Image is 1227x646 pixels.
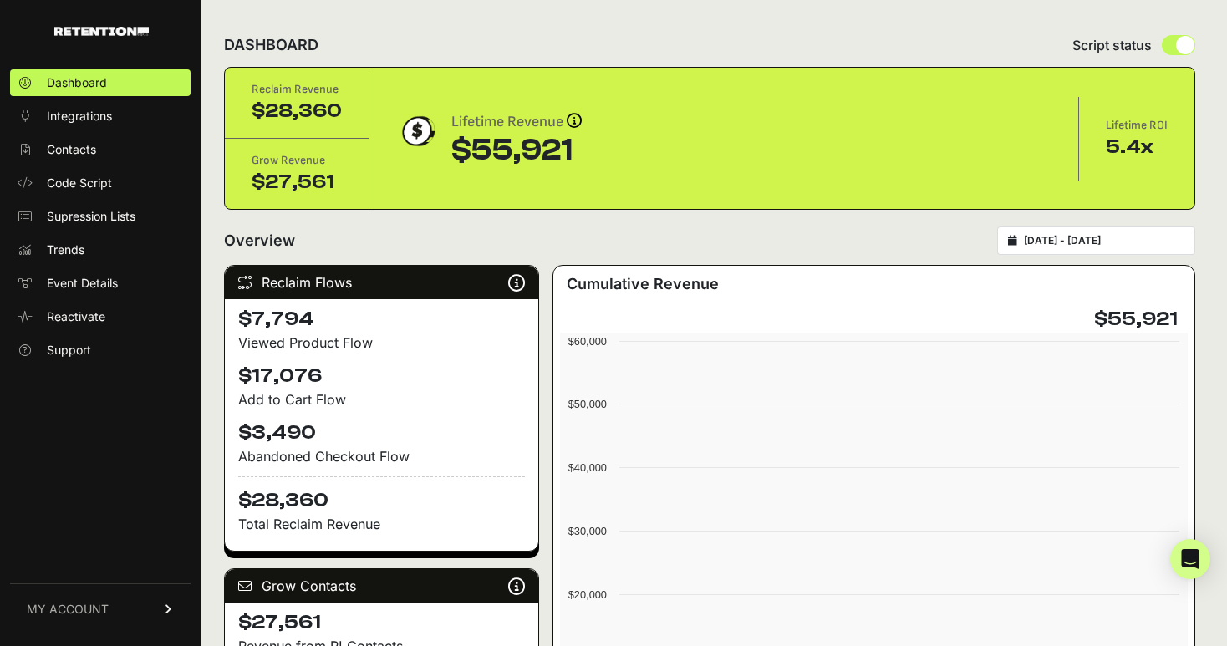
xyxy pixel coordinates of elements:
[238,306,525,333] h4: $7,794
[47,108,112,125] span: Integrations
[10,136,191,163] a: Contacts
[252,169,342,196] div: $27,561
[238,514,525,534] p: Total Reclaim Revenue
[396,110,438,152] img: dollar-coin-05c43ed7efb7bc0c12610022525b4bbbb207c7efeef5aecc26f025e68dcafac9.png
[10,170,191,196] a: Code Script
[1072,35,1152,55] span: Script status
[238,446,525,466] div: Abandoned Checkout Flow
[238,609,525,636] h4: $27,561
[10,270,191,297] a: Event Details
[451,134,582,167] div: $55,921
[238,333,525,353] div: Viewed Product Flow
[225,266,538,299] div: Reclaim Flows
[27,601,109,618] span: MY ACCOUNT
[225,569,538,603] div: Grow Contacts
[568,588,606,601] text: $20,000
[10,69,191,96] a: Dashboard
[47,141,96,158] span: Contacts
[54,27,149,36] img: Retention.com
[224,229,295,252] h2: Overview
[1106,117,1168,134] div: Lifetime ROI
[10,583,191,634] a: MY ACCOUNT
[568,398,606,410] text: $50,000
[568,335,606,348] text: $60,000
[1106,134,1168,160] div: 5.4x
[252,98,342,125] div: $28,360
[451,110,582,134] div: Lifetime Revenue
[224,33,318,57] h2: DASHBOARD
[47,342,91,359] span: Support
[1094,306,1178,333] h4: $55,921
[47,208,135,225] span: Supression Lists
[10,203,191,230] a: Supression Lists
[47,308,105,325] span: Reactivate
[252,152,342,169] div: Grow Revenue
[1170,539,1210,579] div: Open Intercom Messenger
[238,363,525,389] h4: $17,076
[10,337,191,364] a: Support
[10,103,191,130] a: Integrations
[47,242,84,258] span: Trends
[10,303,191,330] a: Reactivate
[47,175,112,191] span: Code Script
[238,420,525,446] h4: $3,490
[568,461,606,474] text: $40,000
[47,275,118,292] span: Event Details
[238,389,525,409] div: Add to Cart Flow
[238,476,525,514] h4: $28,360
[47,74,107,91] span: Dashboard
[567,272,719,296] h3: Cumulative Revenue
[568,525,606,537] text: $30,000
[252,81,342,98] div: Reclaim Revenue
[10,237,191,263] a: Trends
